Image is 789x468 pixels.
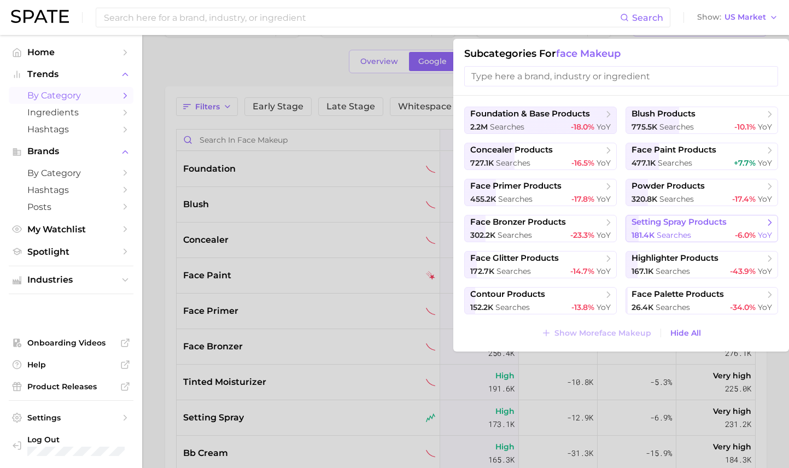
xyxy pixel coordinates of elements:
[470,181,562,191] span: face primer products
[758,230,772,240] span: YoY
[27,247,115,257] span: Spotlight
[495,302,530,312] span: searches
[632,253,718,264] span: highlighter products
[490,122,524,132] span: searches
[632,194,657,204] span: 320.8k
[464,143,617,170] button: concealer products727.1k searches-16.5% YoY
[470,158,494,168] span: 727.1k
[724,14,766,20] span: US Market
[27,202,115,212] span: Posts
[734,122,756,132] span: -10.1%
[657,230,691,240] span: searches
[632,266,653,276] span: 167.1k
[27,435,138,444] span: Log Out
[470,217,566,227] span: face bronzer products
[758,194,772,204] span: YoY
[464,287,617,314] button: contour products152.2k searches-13.8% YoY
[626,251,778,278] button: highlighter products167.1k searches-43.9% YoY
[103,8,620,27] input: Search here for a brand, industry, or ingredient
[626,287,778,314] button: face palette products26.4k searches-34.0% YoY
[571,122,594,132] span: -18.0%
[9,356,133,373] a: Help
[9,221,133,238] a: My Watchlist
[730,266,756,276] span: -43.9%
[9,198,133,215] a: Posts
[571,158,594,168] span: -16.5%
[570,266,594,276] span: -14.7%
[758,158,772,168] span: YoY
[632,145,716,155] span: face paint products
[11,10,69,23] img: SPATE
[556,48,621,60] span: face makeup
[626,107,778,134] button: blush products775.5k searches-10.1% YoY
[470,145,553,155] span: concealer products
[27,147,115,156] span: Brands
[27,413,115,423] span: Settings
[27,124,115,134] span: Hashtags
[464,251,617,278] button: face glitter products172.7k searches-14.7% YoY
[9,87,133,104] a: by Category
[597,122,611,132] span: YoY
[9,143,133,160] button: Brands
[597,302,611,312] span: YoY
[659,194,694,204] span: searches
[730,302,756,312] span: -34.0%
[464,48,778,60] h1: Subcategories for
[27,360,115,370] span: Help
[27,90,115,101] span: by Category
[498,230,532,240] span: searches
[27,47,115,57] span: Home
[9,66,133,83] button: Trends
[570,230,594,240] span: -23.3%
[27,224,115,235] span: My Watchlist
[9,243,133,260] a: Spotlight
[539,325,654,341] button: Show Moreface makeup
[670,329,701,338] span: Hide All
[464,179,617,206] button: face primer products455.2k searches-17.8% YoY
[9,378,133,395] a: Product Releases
[470,253,559,264] span: face glitter products
[597,194,611,204] span: YoY
[27,69,115,79] span: Trends
[496,158,530,168] span: searches
[470,230,495,240] span: 302.2k
[632,13,663,23] span: Search
[632,158,656,168] span: 477.1k
[464,66,778,86] input: Type here a brand, industry or ingredient
[597,158,611,168] span: YoY
[27,382,115,391] span: Product Releases
[632,230,654,240] span: 181.4k
[27,185,115,195] span: Hashtags
[758,266,772,276] span: YoY
[597,266,611,276] span: YoY
[758,302,772,312] span: YoY
[554,329,651,338] span: Show More face makeup
[758,122,772,132] span: YoY
[470,122,488,132] span: 2.2m
[659,122,694,132] span: searches
[27,168,115,178] span: by Category
[632,302,653,312] span: 26.4k
[9,409,133,426] a: Settings
[9,272,133,288] button: Industries
[9,165,133,182] a: by Category
[470,302,493,312] span: 152.2k
[27,275,115,285] span: Industries
[9,335,133,351] a: Onboarding Videos
[470,289,545,300] span: contour products
[27,107,115,118] span: Ingredients
[470,266,494,276] span: 172.7k
[626,215,778,242] button: setting spray products181.4k searches-6.0% YoY
[632,122,657,132] span: 775.5k
[9,121,133,138] a: Hashtags
[9,104,133,121] a: Ingredients
[464,215,617,242] button: face bronzer products302.2k searches-23.3% YoY
[496,266,531,276] span: searches
[470,109,590,119] span: foundation & base products
[464,107,617,134] button: foundation & base products2.2m searches-18.0% YoY
[632,109,696,119] span: blush products
[9,431,133,459] a: Log out. Currently logged in with e-mail amanda_blaze@cotyinc.com.
[656,266,690,276] span: searches
[734,158,756,168] span: +7.7%
[735,230,756,240] span: -6.0%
